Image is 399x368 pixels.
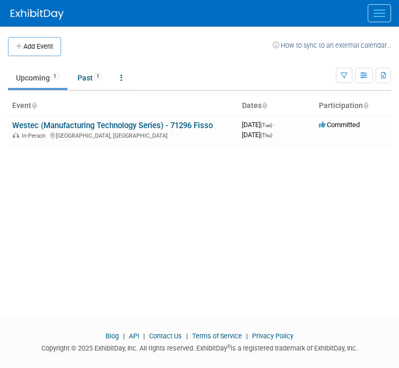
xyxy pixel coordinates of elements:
[93,73,102,80] span: 1
[273,41,391,49] a: How to sync to an external calendar...
[12,121,213,130] a: Westec (Manufacturing Technology Series) - 71296 Fisso
[315,97,391,115] th: Participation
[12,131,233,139] div: [GEOGRAPHIC_DATA], [GEOGRAPHIC_DATA]
[363,101,368,110] a: Sort by Participation Type
[274,121,275,129] span: -
[319,121,360,129] span: Committed
[8,97,238,115] th: Event
[8,341,391,353] div: Copyright © 2025 ExhibitDay, Inc. All rights reserved. ExhibitDay is a registered trademark of Ex...
[244,332,250,340] span: |
[252,332,293,340] a: Privacy Policy
[129,332,139,340] a: API
[184,332,190,340] span: |
[261,122,272,128] span: (Tue)
[141,332,148,340] span: |
[192,332,242,340] a: Terms of Service
[31,101,37,110] a: Sort by Event Name
[11,9,64,20] img: ExhibitDay
[13,132,19,138] img: In-Person Event
[106,332,119,340] a: Blog
[242,131,272,139] span: [DATE]
[262,101,267,110] a: Sort by Start Date
[242,121,275,129] span: [DATE]
[368,4,391,22] button: Menu
[149,332,182,340] a: Contact Us
[238,97,314,115] th: Dates
[8,68,67,88] a: Upcoming1
[8,37,61,56] button: Add Event
[227,344,231,349] sup: ®
[261,132,272,138] span: (Thu)
[120,332,127,340] span: |
[50,73,59,80] span: 1
[22,132,49,139] span: In-Person
[70,68,110,88] a: Past1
